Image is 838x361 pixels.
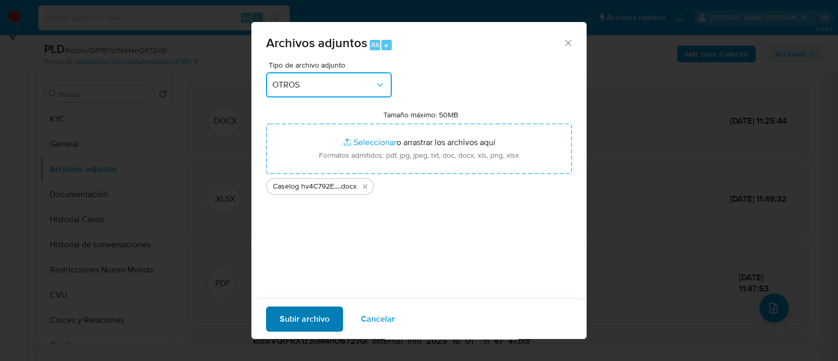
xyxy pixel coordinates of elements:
[361,308,395,331] span: Cancelar
[272,80,375,90] span: OTROS
[273,181,339,192] span: Caselog hv4C792ExKp2y5d7PShwj79P_2025_09_17_18_58_10
[383,110,458,119] label: Tamaño máximo: 50MB
[280,308,329,331] span: Subir archivo
[563,38,572,47] button: Cerrar
[359,180,371,193] button: Eliminar Caselog hv4C792ExKp2y5d7PShwj79P_2025_09_17_18_58_10.docx
[269,61,394,69] span: Tipo de archivo adjunto
[266,307,343,332] button: Subir archivo
[347,307,409,332] button: Cancelar
[371,40,379,50] span: Alt
[384,40,388,50] span: a
[266,174,572,195] ul: Archivos seleccionados
[339,181,357,192] span: .docx
[266,34,367,52] span: Archivos adjuntos
[266,72,392,97] button: OTROS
